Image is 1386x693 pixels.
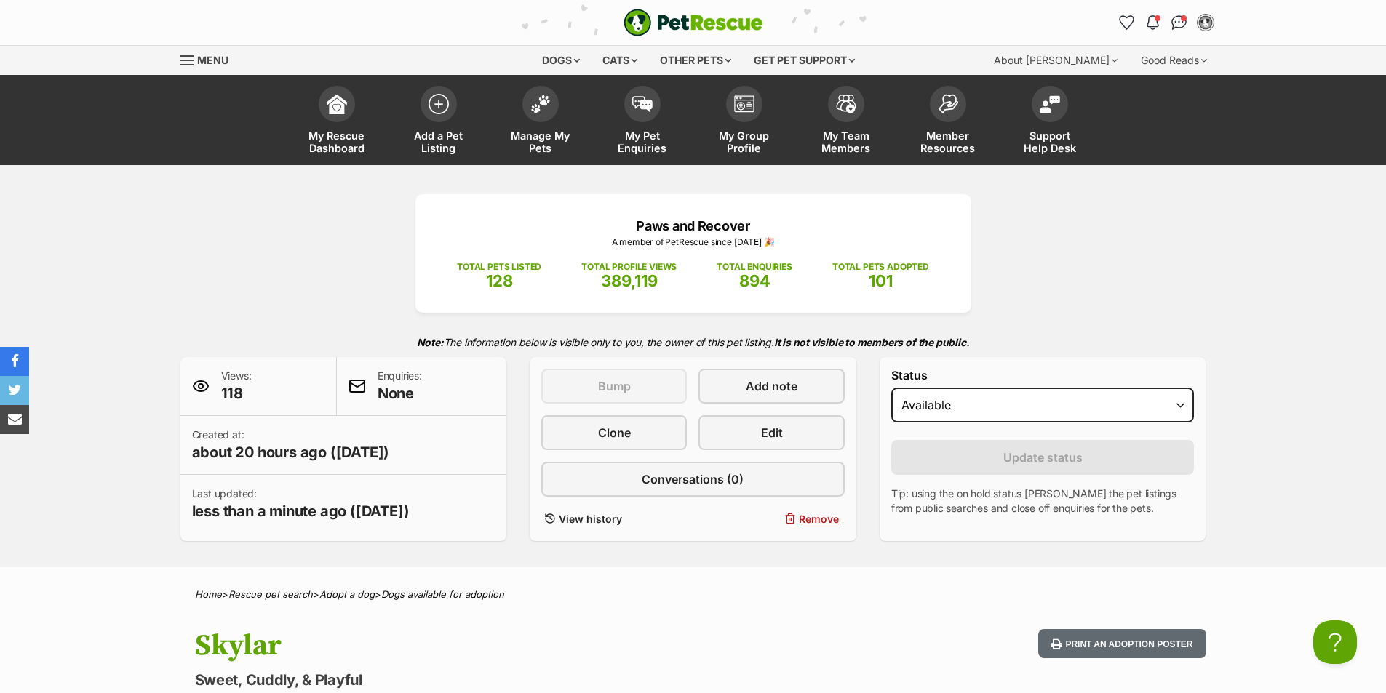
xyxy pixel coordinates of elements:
[698,415,844,450] a: Edit
[429,94,449,114] img: add-pet-listing-icon-0afa8454b4691262ce3f59096e99ab1cd57d4a30225e0717b998d2c9b9846f56.svg
[192,501,410,521] span: less than a minute ago ([DATE])
[378,369,422,404] p: Enquiries:
[915,129,981,154] span: Member Resources
[813,129,879,154] span: My Team Members
[1040,95,1060,113] img: help-desk-icon-fdf02630f3aa405de69fd3d07c3f3aa587a6932b1a1747fa1d2bba05be0121f9.svg
[378,383,422,404] span: None
[799,511,839,526] span: Remove
[1142,11,1165,34] button: Notifications
[598,377,631,395] span: Bump
[286,79,388,165] a: My Rescue Dashboard
[592,46,648,75] div: Cats
[192,442,390,462] span: about 20 hours ago ([DATE])
[999,79,1101,165] a: Support Help Desk
[897,79,999,165] a: Member Resources
[490,79,592,165] a: Manage My Pets
[592,79,693,165] a: My Pet Enquiries
[598,424,631,441] span: Clone
[1115,11,1217,34] ul: Account quick links
[327,94,347,114] img: dashboard-icon-eb2f2d2d3e046f16d808141f083e7271f6b2e854fb5c12c21221c1fb7104beca.svg
[1194,11,1217,34] button: My account
[984,46,1128,75] div: About [PERSON_NAME]
[869,271,893,290] span: 101
[734,95,754,113] img: group-profile-icon-3fa3cf56718a62981997c0bc7e787c4b2cf8bcc04b72c1350f741eb67cf2f40e.svg
[195,670,811,690] p: Sweet, Cuddly, & Playful
[610,129,675,154] span: My Pet Enquiries
[195,588,222,600] a: Home
[698,369,844,404] a: Add note
[698,508,844,529] button: Remove
[180,327,1206,357] p: The information below is visible only to you, the owner of this pet listing.
[1038,629,1206,659] button: Print an adoption poster
[1198,15,1213,30] img: Jacki Largo profile pic
[717,260,792,273] p: TOTAL ENQUIRIES
[1131,46,1217,75] div: Good Reads
[159,589,1228,600] div: > > >
[508,129,573,154] span: Manage My Pets
[406,129,471,154] span: Add a Pet Listing
[192,486,410,521] p: Last updated:
[541,415,687,450] a: Clone
[891,369,1195,382] label: Status
[559,511,622,526] span: View history
[891,440,1195,475] button: Update status
[1003,449,1083,466] span: Update status
[891,486,1195,516] p: Tip: using the on hold status [PERSON_NAME] the pet listings from public searches and close off e...
[304,129,370,154] span: My Rescue Dashboard
[795,79,897,165] a: My Team Members
[541,508,687,529] a: View history
[744,46,865,75] div: Get pet support
[221,383,252,404] span: 118
[832,260,929,273] p: TOTAL PETS ADOPTED
[1115,11,1139,34] a: Favourites
[739,271,770,290] span: 894
[1168,11,1191,34] a: Conversations
[601,271,658,290] span: 389,119
[632,96,653,112] img: pet-enquiries-icon-7e3ad2cf08bfb03b45e93fb7055b45f3efa6380592205ae92323e6603595dc1f.svg
[437,216,949,236] p: Paws and Recover
[180,46,239,72] a: Menu
[712,129,777,154] span: My Group Profile
[192,428,390,462] p: Created at:
[581,260,677,273] p: TOTAL PROFILE VIEWS
[746,377,797,395] span: Add note
[693,79,795,165] a: My Group Profile
[642,470,744,488] span: Conversations (0)
[541,462,845,497] a: Conversations (0)
[381,588,504,600] a: Dogs available for adoption
[437,236,949,249] p: A member of PetRescue since [DATE] 🎉
[417,336,444,348] strong: Note:
[388,79,490,165] a: Add a Pet Listing
[1313,620,1357,664] iframe: Help Scout Beacon - Open
[1147,15,1158,30] img: notifications-46538b983faf8c2785f20acdc204bb7945ddae34d4c08c2a6579f10ce5e182be.svg
[624,9,763,36] a: PetRescue
[938,94,958,113] img: member-resources-icon-8e73f808a243e03378d46382f2149f9095a855e16c252ad45f914b54edf8863c.svg
[197,54,228,66] span: Menu
[319,588,375,600] a: Adopt a dog
[530,95,551,113] img: manage-my-pets-icon-02211641906a0b7f246fdf0571729dbe1e7629f14944591b6c1af311fb30b64b.svg
[761,424,783,441] span: Edit
[541,369,687,404] button: Bump
[221,369,252,404] p: Views:
[228,588,313,600] a: Rescue pet search
[836,95,856,113] img: team-members-icon-5396bd8760b3fe7c0b43da4ab00e1e3bb1a5d9ba89233759b79545d2d3fc5d0d.svg
[774,336,970,348] strong: It is not visible to members of the public.
[624,9,763,36] img: logo-e224e6f780fb5917bec1dbf3a21bbac754714ae5b6737aabdf751b685950b380.svg
[532,46,590,75] div: Dogs
[486,271,513,290] span: 128
[1017,129,1083,154] span: Support Help Desk
[457,260,541,273] p: TOTAL PETS LISTED
[1171,15,1187,30] img: chat-41dd97257d64d25036548639549fe6c8038ab92f7586957e7f3b1b290dea8141.svg
[195,629,811,662] h1: Skylar
[650,46,741,75] div: Other pets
